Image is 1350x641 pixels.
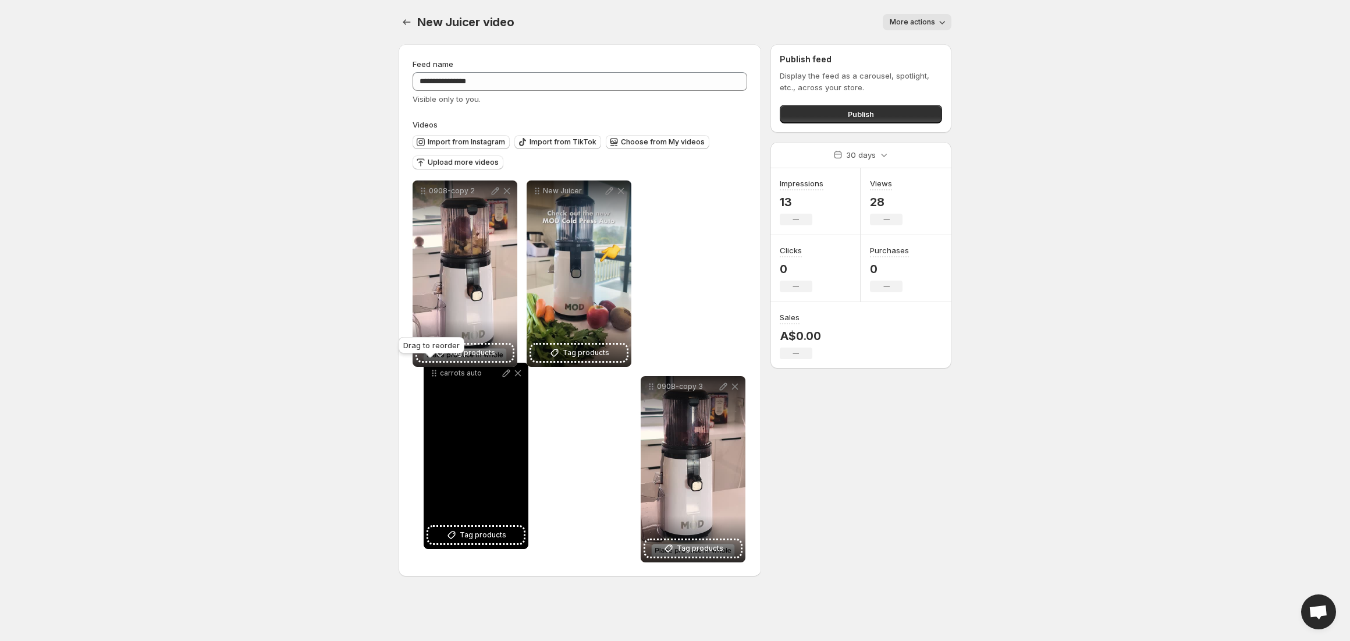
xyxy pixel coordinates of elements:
div: carrots autoTag products [424,363,528,549]
h3: Views [870,178,892,189]
p: 30 days [846,149,876,161]
button: Choose from My videos [606,135,709,149]
p: A$0.00 [780,329,821,343]
p: 0 [780,262,812,276]
span: Publish [848,108,874,120]
p: 13 [780,195,823,209]
div: 0908-copy 3Tag products [641,376,745,562]
h3: Sales [780,311,800,323]
p: 0908-copy 2 [429,186,489,196]
h3: Impressions [780,178,823,189]
p: Display the feed as a carousel, spotlight, etc., across your store. [780,70,942,93]
span: Tag products [563,347,609,359]
span: Tag products [460,529,506,541]
span: Feed name [413,59,453,69]
button: More actions [883,14,951,30]
button: Publish [780,105,942,123]
button: Import from Instagram [413,135,510,149]
h3: Purchases [870,245,909,256]
div: New JuicerTag products [527,180,631,367]
h3: Clicks [780,245,802,256]
button: Upload more videos [413,155,503,169]
span: Tag products [677,543,723,554]
span: Choose from My videos [621,137,705,147]
p: carrots auto [440,369,500,378]
p: 28 [870,195,903,209]
span: New Juicer video [417,15,514,29]
span: Import from TikTok [530,137,596,147]
span: Upload more videos [428,158,499,167]
h2: Publish feed [780,54,942,65]
span: Videos [413,120,438,129]
button: Tag products [645,540,741,557]
p: 0908-copy 3 [657,382,717,391]
button: Import from TikTok [514,135,601,149]
span: Import from Instagram [428,137,505,147]
button: Tag products [531,345,627,361]
p: 0 [870,262,909,276]
p: New Juicer [543,186,603,196]
button: Settings [399,14,415,30]
div: 0908-copy 2Tag products [413,180,517,367]
span: Visible only to you. [413,94,481,104]
span: More actions [890,17,935,27]
span: Tag products [449,347,495,359]
button: Tag products [428,527,524,543]
div: Open chat [1301,594,1336,629]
